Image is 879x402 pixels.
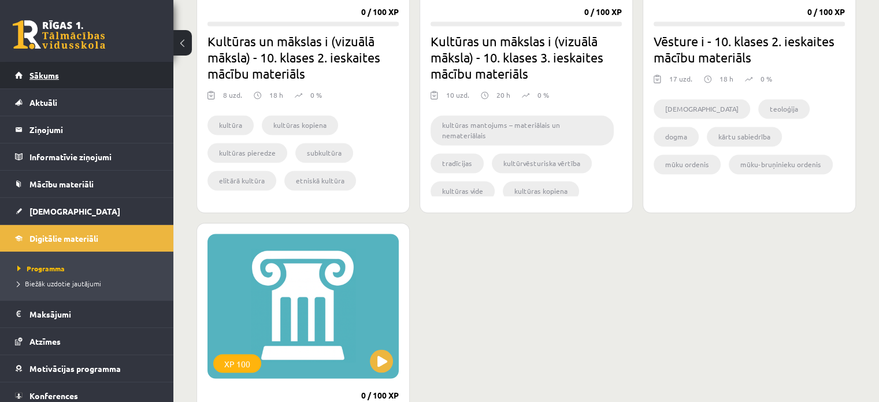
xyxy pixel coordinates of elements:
span: Mācību materiāli [29,179,94,189]
a: Atzīmes [15,328,159,355]
span: Digitālie materiāli [29,233,98,244]
a: Informatīvie ziņojumi [15,143,159,170]
li: mūku ordenis [654,154,721,174]
div: 10 uzd. [446,90,469,107]
a: Mācību materiāli [15,171,159,197]
li: [DEMOGRAPHIC_DATA] [654,99,750,119]
h2: Kultūras un mākslas i (vizuālā māksla) - 10. klases 3. ieskaites mācību materiāls [431,33,622,82]
span: Sākums [29,70,59,80]
li: elitārā kultūra [207,171,276,190]
span: Atzīmes [29,336,61,346]
h2: Kultūras un mākslas i (vizuālā māksla) - 10. klases 2. ieskaites mācību materiāls [207,33,399,82]
a: Digitālie materiāli [15,225,159,252]
a: [DEMOGRAPHIC_DATA] [15,198,159,224]
div: 17 uzd. [669,73,692,91]
li: tradīcijas [431,153,484,173]
h2: Vēsture i - 10. klases 2. ieskaites mācību materiāls [654,33,845,65]
div: XP 100 [213,354,261,373]
a: Motivācijas programma [15,355,159,382]
a: Programma [17,263,162,274]
a: Aktuāli [15,89,159,116]
legend: Informatīvie ziņojumi [29,143,159,170]
li: kultūras pieredze [207,143,287,163]
li: kultūras kopiena [503,181,579,201]
li: mūku-bruņinieku ordenis [729,154,833,174]
span: Motivācijas programma [29,363,121,374]
li: etniskā kultūra [284,171,356,190]
p: 0 % [537,90,549,100]
legend: Maksājumi [29,301,159,327]
li: teoloģija [758,99,810,119]
li: subkultūra [295,143,353,163]
div: 8 uzd. [223,90,242,107]
a: Maksājumi [15,301,159,327]
li: kultūrvēsturiska vērtība [492,153,592,173]
a: Ziņojumi [15,116,159,143]
li: kultūra [207,115,254,135]
p: 0 % [310,90,322,100]
a: Biežāk uzdotie jautājumi [17,278,162,289]
li: kultūras mantojums – materiālais un nemateriālais [431,115,614,145]
legend: Ziņojumi [29,116,159,143]
li: kultūras vide [431,181,495,201]
span: Aktuāli [29,97,57,108]
span: Biežāk uzdotie jautājumi [17,279,101,288]
p: 18 h [269,90,283,100]
li: kārtu sabiedrība [707,127,782,146]
p: 20 h [496,90,510,100]
a: Rīgas 1. Tālmācības vidusskola [13,20,105,49]
span: [DEMOGRAPHIC_DATA] [29,206,120,216]
li: kultūras kopiena [262,115,338,135]
p: 0 % [761,73,772,84]
span: Programma [17,264,65,273]
p: 18 h [719,73,733,84]
a: Sākums [15,62,159,88]
li: dogma [654,127,699,146]
span: Konferences [29,390,78,401]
